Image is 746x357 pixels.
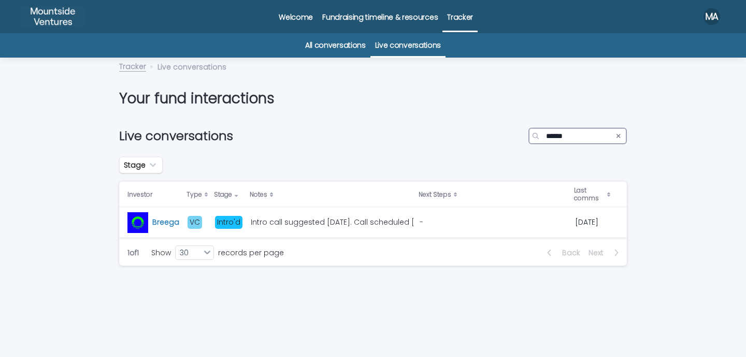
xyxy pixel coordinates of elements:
[127,189,152,200] p: Investor
[119,90,627,107] h1: Your fund interactions
[151,249,171,257] p: Show
[575,218,610,227] p: [DATE]
[574,185,605,204] p: Last comms
[215,216,242,229] div: Intro'd
[704,8,720,25] div: MA
[250,189,267,200] p: Notes
[119,129,524,144] h1: Live conversations
[375,33,441,58] a: Live conversations
[119,208,627,238] tr: Breega VCIntro'dIntro call suggested [DATE]. Call scheduled [DATE]. - [DATE]
[21,6,85,27] img: twZmyNITGKVq2kBU3Vg1
[119,240,147,266] p: 1 of 1
[539,248,584,257] button: Back
[584,248,627,257] button: Next
[119,157,163,173] button: Stage
[419,189,451,200] p: Next Steps
[214,189,232,200] p: Stage
[152,218,179,227] a: Breega
[528,128,627,144] input: Search
[305,33,366,58] a: All conversations
[187,189,202,200] p: Type
[556,249,580,256] span: Back
[251,218,411,227] div: Intro call suggested [DATE]. Call scheduled [DATE].
[176,248,200,258] div: 30
[188,216,202,229] div: VC
[420,218,423,227] div: -
[218,249,284,257] p: records per page
[589,249,610,256] span: Next
[119,60,146,72] a: Tracker
[157,60,226,72] p: Live conversations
